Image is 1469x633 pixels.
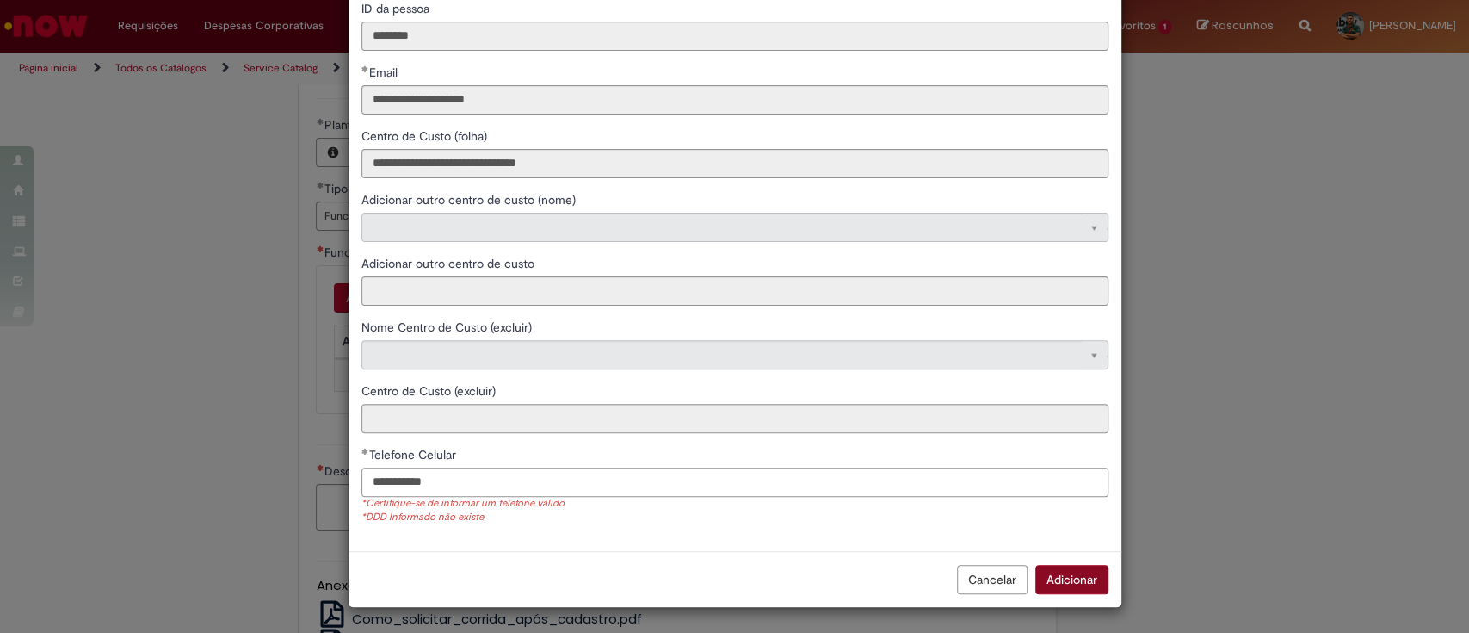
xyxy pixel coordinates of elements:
button: Cancelar [957,565,1028,594]
div: *Certifique-se de informar um telefone válido [361,497,1108,512]
span: Somente leitura - Centro de Custo (excluir) [361,383,499,399]
div: *DDD Informado não existe [361,511,1108,525]
input: ID da pessoa [361,22,1108,51]
span: Obrigatório Preenchido [361,448,369,455]
span: Somente leitura - Adicionar outro centro de custo [361,256,538,271]
span: Telefone Celular [369,447,460,462]
a: Limpar campo Adicionar outro centro de custo (nome) [361,213,1108,242]
span: Somente leitura - ID da pessoa [361,1,433,16]
span: Somente leitura - Adicionar outro centro de custo (nome) [361,192,579,208]
input: Centro de Custo (folha) [361,149,1108,178]
button: Adicionar [1035,565,1108,594]
span: Somente leitura - Email [369,65,401,80]
label: Somente leitura - Email [361,64,401,81]
span: Obrigatório Preenchido [361,65,369,72]
input: Email [361,85,1108,115]
input: Centro de Custo (excluir) [361,404,1108,433]
span: Somente leitura - Centro de Custo (folha) [361,128,491,144]
label: Somente leitura - Nome Centro de Custo (excluir) [361,319,535,336]
input: Adicionar outro centro de custo [361,276,1108,306]
input: Telefone Celular [361,468,1108,497]
a: Limpar campo Nome Centro de Custo (excluir) [361,340,1108,369]
span: Nome Centro de Custo (excluir) [361,320,535,335]
label: Somente leitura - Centro de Custo (folha) [361,127,491,145]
